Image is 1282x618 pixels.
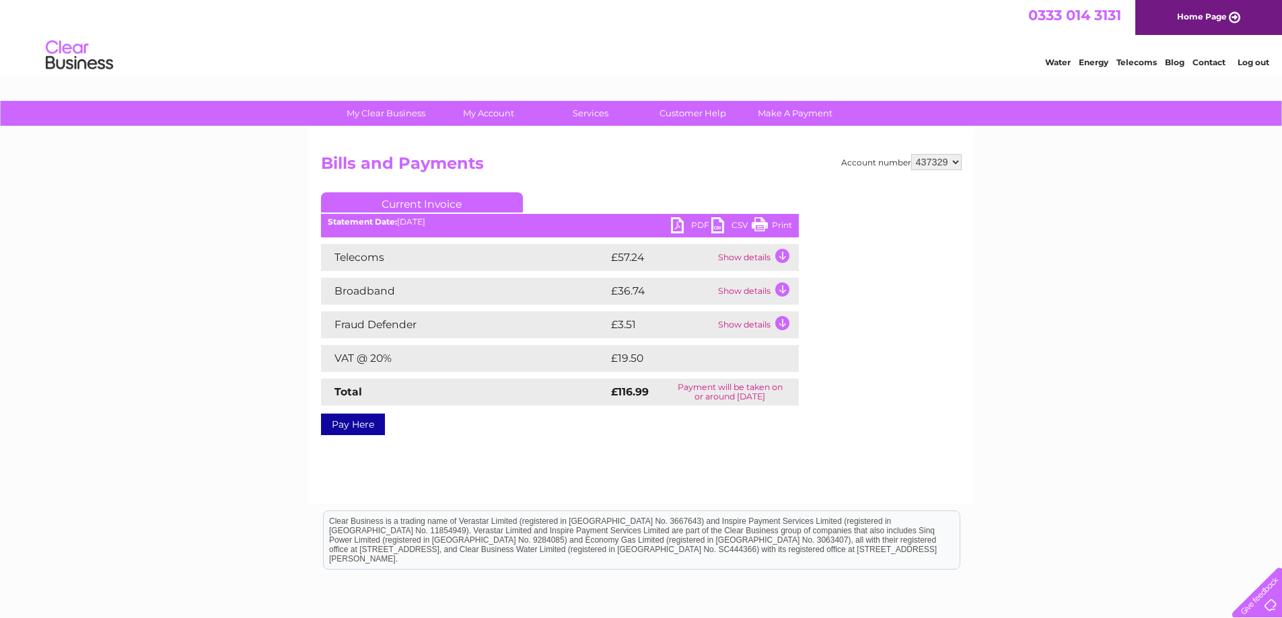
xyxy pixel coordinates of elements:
a: Contact [1192,57,1225,67]
strong: £116.99 [611,385,649,398]
strong: Total [334,385,362,398]
a: Pay Here [321,414,385,435]
a: Blog [1165,57,1184,67]
a: Log out [1238,57,1269,67]
a: PDF [671,217,711,237]
div: Account number [841,154,962,170]
a: Make A Payment [740,101,851,126]
div: [DATE] [321,217,799,227]
a: Energy [1079,57,1108,67]
a: Water [1045,57,1071,67]
h2: Bills and Payments [321,154,962,180]
td: £3.51 [608,311,715,338]
td: £19.50 [608,345,771,372]
a: 0333 014 3131 [1028,7,1121,24]
td: £36.74 [608,278,715,305]
a: CSV [711,217,752,237]
a: Print [752,217,792,237]
a: Telecoms [1116,57,1157,67]
a: Current Invoice [321,192,523,213]
td: VAT @ 20% [321,345,608,372]
td: Broadband [321,278,608,305]
div: Clear Business is a trading name of Verastar Limited (registered in [GEOGRAPHIC_DATA] No. 3667643... [324,7,960,65]
td: Show details [715,278,799,305]
a: Customer Help [637,101,748,126]
a: My Clear Business [330,101,441,126]
b: Statement Date: [328,217,397,227]
a: My Account [433,101,544,126]
a: Services [535,101,646,126]
img: logo.png [45,35,114,76]
td: Show details [715,244,799,271]
td: Show details [715,311,799,338]
td: Payment will be taken on or around [DATE] [662,379,798,405]
td: Telecoms [321,244,608,271]
td: Fraud Defender [321,311,608,338]
td: £57.24 [608,244,715,271]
